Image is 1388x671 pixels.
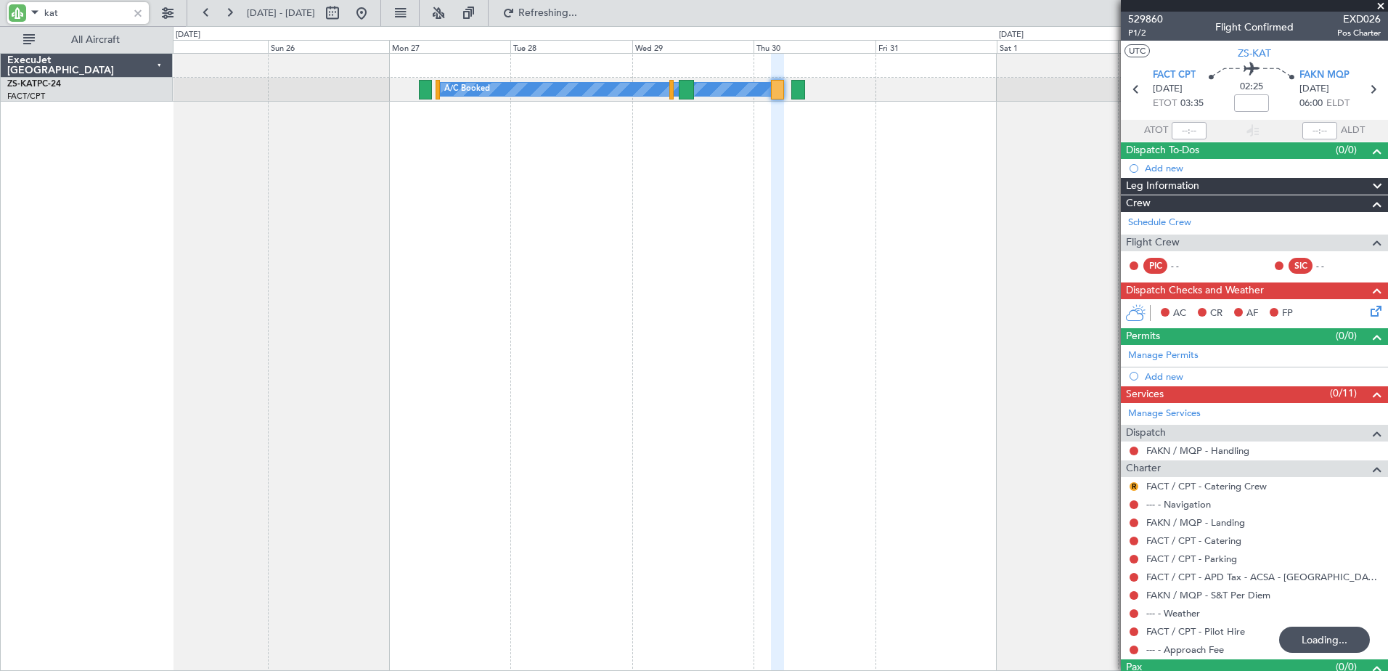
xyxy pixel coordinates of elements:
a: FAKN / MQP - S&T Per Diem [1146,589,1270,601]
a: --- - Weather [1146,607,1200,619]
input: A/C (Reg. or Type) [44,2,128,24]
span: CR [1210,306,1222,321]
span: P1/2 [1128,27,1163,39]
span: 03:35 [1180,97,1204,111]
span: ALDT [1341,123,1365,138]
span: (0/0) [1336,328,1357,343]
div: Sun 26 [268,40,389,53]
span: [DATE] - [DATE] [247,7,315,20]
div: Thu 30 [754,40,875,53]
a: FACT / CPT - Catering [1146,534,1241,547]
span: FACT CPT [1153,68,1196,83]
div: Loading... [1279,627,1370,653]
span: 06:00 [1299,97,1323,111]
span: Permits [1126,328,1160,345]
span: 02:25 [1240,80,1263,94]
a: --- - Approach Fee [1146,643,1224,656]
a: FACT / CPT - Pilot Hire [1146,625,1245,638]
a: FACT / CPT - Catering Crew [1146,480,1267,492]
input: --:-- [1172,122,1207,139]
span: ELDT [1326,97,1350,111]
a: ZS-KATPC-24 [7,80,61,89]
div: A/C Booked [444,78,490,100]
a: FAKN / MQP - Handling [1146,444,1249,457]
span: AF [1246,306,1258,321]
a: Manage Permits [1128,349,1199,363]
span: Charter [1126,460,1161,477]
div: Sat 1 [997,40,1118,53]
a: Manage Services [1128,407,1201,421]
span: [DATE] [1299,82,1329,97]
div: - - [1171,259,1204,272]
a: FACT / CPT - APD Tax - ACSA - [GEOGRAPHIC_DATA] International FACT / CPT [1146,571,1381,583]
div: Sun 2 [1118,40,1239,53]
span: Crew [1126,195,1151,212]
span: ATOT [1144,123,1168,138]
span: Dispatch [1126,425,1166,442]
div: - - [1316,259,1349,272]
span: ZS-KAT [7,80,37,89]
span: ZS-KAT [1238,46,1271,61]
span: Dispatch Checks and Weather [1126,282,1264,299]
span: Leg Information [1126,178,1199,195]
span: ETOT [1153,97,1177,111]
a: FACT / CPT - Parking [1146,553,1237,565]
a: Schedule Crew [1128,216,1191,230]
div: [DATE] [999,29,1024,41]
div: Tue 28 [510,40,632,53]
button: R [1130,482,1138,491]
button: UTC [1124,44,1150,57]
button: All Aircraft [16,28,158,52]
span: (0/0) [1336,142,1357,158]
a: FAKN / MQP - Landing [1146,516,1245,529]
span: FAKN MQP [1299,68,1350,83]
span: EXD026 [1337,12,1381,27]
div: Wed 29 [632,40,754,53]
span: Dispatch To-Dos [1126,142,1199,159]
span: Services [1126,386,1164,403]
div: Mon 27 [389,40,510,53]
span: FP [1282,306,1293,321]
div: Flight Confirmed [1215,20,1294,35]
div: PIC [1143,258,1167,274]
div: Fri 31 [875,40,997,53]
span: Flight Crew [1126,235,1180,251]
span: AC [1173,306,1186,321]
button: Refreshing... [496,1,583,25]
span: [DATE] [1153,82,1183,97]
div: Add new [1145,370,1381,383]
span: Refreshing... [518,8,579,18]
span: 529860 [1128,12,1163,27]
div: [DATE] [176,29,200,41]
a: FACT/CPT [7,91,45,102]
div: Add new [1145,162,1381,174]
span: Pos Charter [1337,27,1381,39]
a: --- - Navigation [1146,498,1211,511]
span: All Aircraft [38,35,153,45]
div: Sat 25 [146,40,267,53]
span: (0/11) [1330,386,1357,401]
div: SIC [1289,258,1313,274]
